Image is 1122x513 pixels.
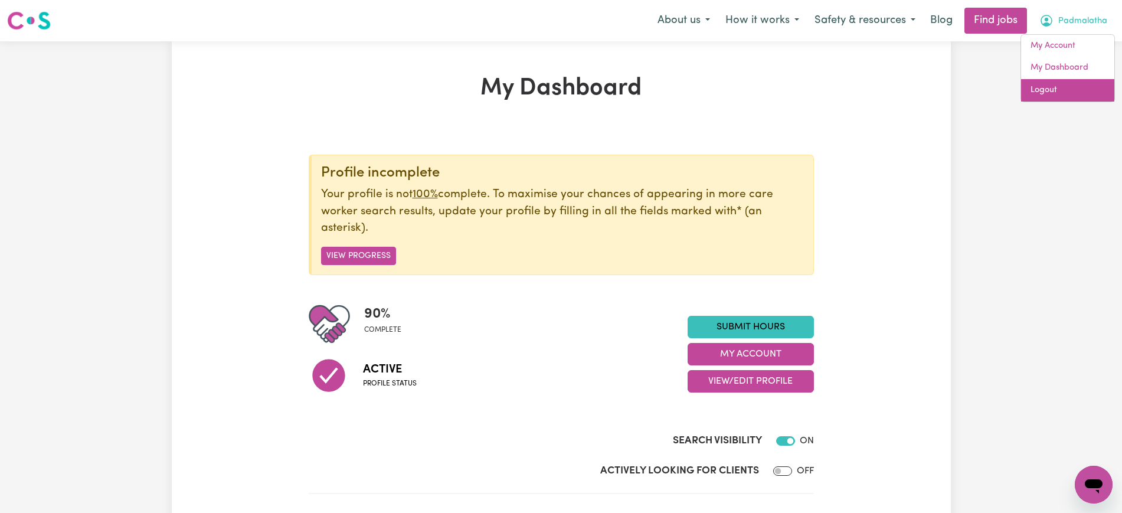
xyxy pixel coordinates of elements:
a: My Dashboard [1021,57,1114,79]
span: OFF [797,466,814,476]
u: 100% [413,189,438,200]
p: Your profile is not complete. To maximise your chances of appearing in more care worker search re... [321,187,804,237]
button: View/Edit Profile [688,370,814,393]
a: Careseekers logo [7,7,51,34]
span: 90 % [364,303,401,325]
span: Profile status [363,378,417,389]
a: Submit Hours [688,316,814,338]
img: Careseekers logo [7,10,51,31]
a: Blog [923,8,960,34]
a: Logout [1021,79,1114,102]
a: My Account [1021,35,1114,57]
button: My Account [1032,8,1115,33]
a: Find jobs [964,8,1027,34]
button: My Account [688,343,814,365]
button: View Progress [321,247,396,265]
span: ON [800,436,814,446]
span: complete [364,325,401,335]
button: How it works [718,8,807,33]
iframe: Button to launch messaging window [1075,466,1113,504]
div: Profile completeness: 90% [364,303,411,345]
div: My Account [1020,34,1115,102]
div: Profile incomplete [321,165,804,182]
label: Search Visibility [673,433,762,449]
h1: My Dashboard [309,74,814,103]
button: Safety & resources [807,8,923,33]
span: Padmalatha [1058,15,1107,28]
label: Actively Looking for Clients [600,463,759,479]
button: About us [650,8,718,33]
span: Active [363,361,417,378]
